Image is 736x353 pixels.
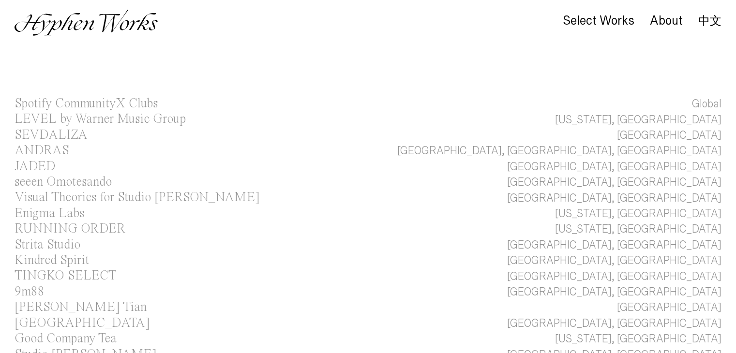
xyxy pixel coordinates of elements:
div: 9m88 [15,285,45,298]
img: Hyphen Works [15,10,157,36]
div: [GEOGRAPHIC_DATA], [GEOGRAPHIC_DATA] [507,269,721,284]
div: Strita Studio [15,238,80,251]
a: About [650,16,683,27]
div: Spotify CommunityX Clubs [15,97,158,110]
div: [GEOGRAPHIC_DATA] [617,300,721,315]
div: Select Works [563,14,634,28]
div: JADED [15,160,56,173]
div: Global [692,96,721,112]
div: [GEOGRAPHIC_DATA], [GEOGRAPHIC_DATA] [507,253,721,268]
div: [GEOGRAPHIC_DATA], [GEOGRAPHIC_DATA] [507,284,721,300]
div: [PERSON_NAME] Tian [15,301,147,314]
div: TINGKO SELECT [15,269,116,282]
div: [US_STATE], [GEOGRAPHIC_DATA] [555,206,721,221]
div: Enigma Labs [15,207,84,220]
div: LEVEL by Warner Music Group [15,113,186,126]
div: SEVDALIZA [15,129,88,142]
a: Select Works [563,16,634,27]
div: [GEOGRAPHIC_DATA], [GEOGRAPHIC_DATA] [507,175,721,190]
div: seeen Omotesando [15,176,112,189]
div: ANDRAS [15,144,69,157]
div: Kindred Spirit [15,254,89,267]
div: [US_STATE], [GEOGRAPHIC_DATA] [555,112,721,128]
div: [GEOGRAPHIC_DATA], [GEOGRAPHIC_DATA] [507,159,721,175]
div: [GEOGRAPHIC_DATA], [GEOGRAPHIC_DATA] [507,316,721,331]
div: [US_STATE], [GEOGRAPHIC_DATA] [555,331,721,347]
div: [GEOGRAPHIC_DATA], [GEOGRAPHIC_DATA] [507,237,721,253]
div: [GEOGRAPHIC_DATA] [617,128,721,143]
div: [US_STATE], [GEOGRAPHIC_DATA] [555,221,721,237]
div: [GEOGRAPHIC_DATA], [GEOGRAPHIC_DATA] [507,191,721,206]
div: Visual Theories for Studio [PERSON_NAME] [15,191,260,204]
div: [GEOGRAPHIC_DATA] [15,317,150,330]
div: RUNNING ORDER [15,222,125,235]
a: 中文 [698,15,721,26]
div: Good Company Tea [15,332,117,345]
div: About [650,14,683,28]
div: [GEOGRAPHIC_DATA], [GEOGRAPHIC_DATA], [GEOGRAPHIC_DATA] [397,143,721,159]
